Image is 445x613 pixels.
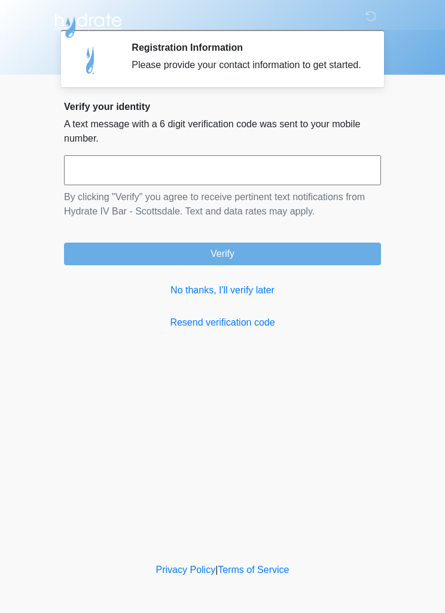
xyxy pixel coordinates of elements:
p: A text message with a 6 digit verification code was sent to your mobile number. [64,117,381,146]
img: Agent Avatar [73,42,109,78]
h2: Verify your identity [64,101,381,112]
button: Verify [64,243,381,265]
img: Hydrate IV Bar - Scottsdale Logo [52,9,124,39]
a: Resend verification code [64,315,381,330]
a: Privacy Policy [156,565,216,575]
div: Please provide your contact information to get started. [132,58,363,72]
p: By clicking "Verify" you agree to receive pertinent text notifications from Hydrate IV Bar - Scot... [64,190,381,219]
a: No thanks, I'll verify later [64,283,381,298]
a: | [215,565,218,575]
a: Terms of Service [218,565,289,575]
